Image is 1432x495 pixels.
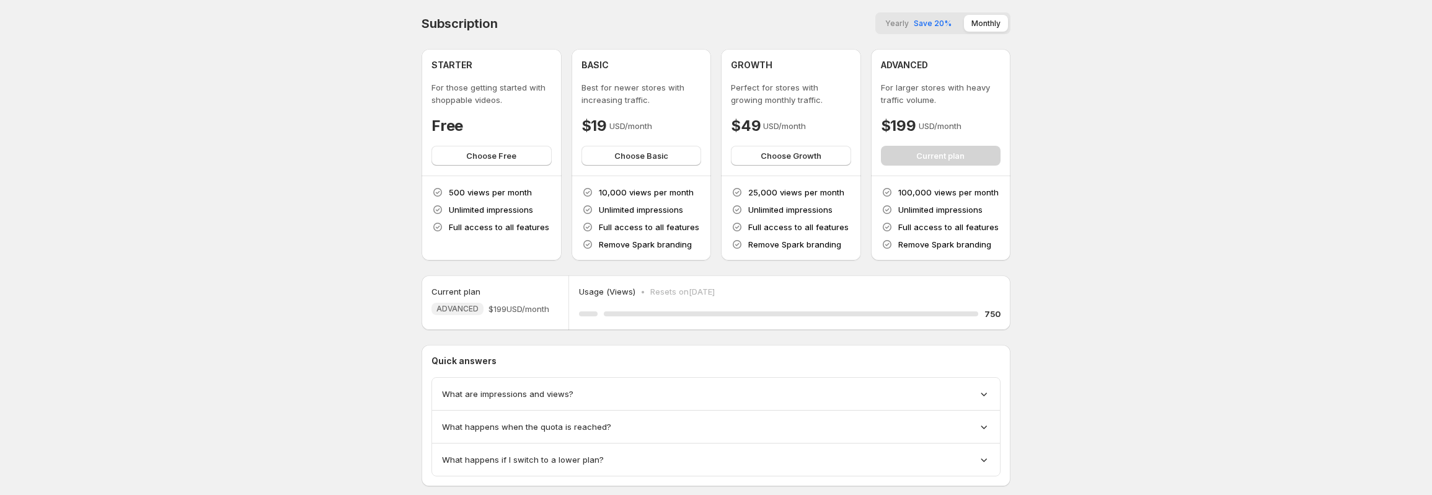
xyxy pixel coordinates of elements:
p: • [640,285,645,298]
span: What happens when the quota is reached? [442,421,611,433]
p: Unlimited impressions [748,203,833,216]
p: Unlimited impressions [599,203,683,216]
button: Monthly [964,15,1008,32]
span: Save 20% [914,19,952,28]
p: Perfect for stores with growing monthly traffic. [731,81,851,106]
button: Choose Free [431,146,552,166]
span: What are impressions and views? [442,388,573,400]
p: USD/month [609,120,652,132]
button: Choose Growth [731,146,851,166]
p: Remove Spark branding [599,238,692,251]
p: Unlimited impressions [449,203,533,216]
p: Full access to all features [748,221,849,233]
h4: ADVANCED [881,59,928,71]
p: Unlimited impressions [898,203,983,216]
h4: STARTER [431,59,472,71]
button: YearlySave 20% [878,15,959,32]
p: Remove Spark branding [898,238,991,251]
p: Remove Spark branding [748,238,841,251]
h4: $199 [881,116,916,136]
p: USD/month [763,120,806,132]
p: Usage (Views) [579,285,635,298]
p: Full access to all features [449,221,549,233]
span: Choose Basic [614,149,668,162]
span: Choose Growth [761,149,821,162]
p: 25,000 views per month [748,186,844,198]
p: For those getting started with shoppable videos. [431,81,552,106]
h4: GROWTH [731,59,772,71]
h5: Current plan [431,285,480,298]
p: 10,000 views per month [599,186,694,198]
h5: 750 [984,308,1001,320]
p: Quick answers [431,355,1001,367]
h4: Subscription [422,16,498,31]
p: For larger stores with heavy traffic volume. [881,81,1001,106]
span: Yearly [885,19,909,28]
p: Full access to all features [599,221,699,233]
p: Resets on [DATE] [650,285,715,298]
button: Choose Basic [581,146,702,166]
span: $199 USD/month [488,303,549,315]
p: Full access to all features [898,221,999,233]
h4: BASIC [581,59,609,71]
span: What happens if I switch to a lower plan? [442,453,604,466]
h4: Free [431,116,463,136]
p: 500 views per month [449,186,532,198]
span: ADVANCED [436,304,479,314]
p: Best for newer stores with increasing traffic. [581,81,702,106]
p: USD/month [919,120,961,132]
h4: $19 [581,116,607,136]
p: 100,000 views per month [898,186,999,198]
h4: $49 [731,116,761,136]
span: Choose Free [466,149,516,162]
